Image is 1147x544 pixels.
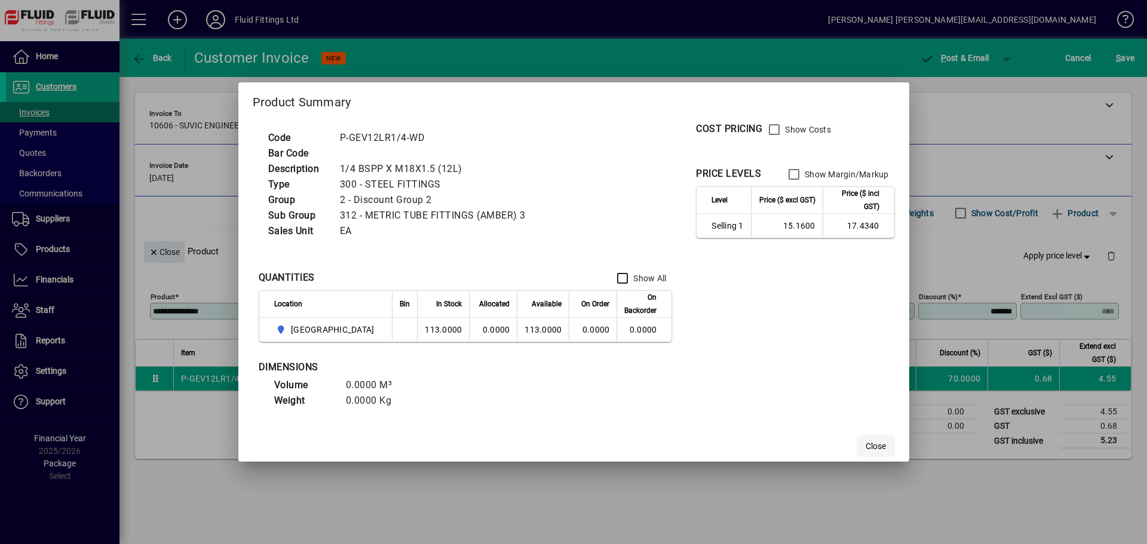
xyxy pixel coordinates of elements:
div: QUANTITIES [259,271,315,285]
td: 0.0000 M³ [340,377,412,393]
span: [GEOGRAPHIC_DATA] [291,324,374,336]
td: 0.0000 [469,318,517,342]
td: 113.0000 [517,318,569,342]
td: EA [334,223,540,239]
span: Location [274,297,302,311]
span: Bin [400,297,410,311]
span: In Stock [436,297,462,311]
span: Available [532,297,562,311]
td: 312 - METRIC TUBE FITTINGS (AMBER) 3 [334,208,540,223]
td: Sub Group [262,208,334,223]
span: AUCKLAND [274,322,379,337]
button: Close [857,435,895,457]
td: Group [262,192,334,208]
div: COST PRICING [696,122,762,136]
td: 0.0000 Kg [340,393,412,408]
span: Selling 1 [711,220,743,232]
label: Show Costs [783,124,831,136]
span: Price ($ excl GST) [759,193,815,207]
span: On Order [581,297,609,311]
label: Show All [631,272,666,284]
div: PRICE LEVELS [696,167,761,181]
td: 300 - STEEL FITTINGS [334,177,540,192]
td: Bar Code [262,146,334,161]
td: 15.1600 [751,214,823,238]
td: 17.4340 [823,214,894,238]
td: 2 - Discount Group 2 [334,192,540,208]
td: Weight [268,393,340,408]
span: Level [711,193,728,207]
td: Sales Unit [262,223,334,239]
div: DIMENSIONS [259,360,557,374]
span: 0.0000 [582,325,610,334]
td: Type [262,177,334,192]
td: Code [262,130,334,146]
label: Show Margin/Markup [802,168,889,180]
span: Price ($ incl GST) [830,187,879,213]
td: 113.0000 [417,318,469,342]
h2: Product Summary [238,82,909,117]
td: 1/4 BSPP X M18X1.5 (12L) [334,161,540,177]
td: P-GEV12LR1/4-WD [334,130,540,146]
td: Volume [268,377,340,393]
td: Description [262,161,334,177]
span: Allocated [479,297,510,311]
span: Close [866,440,886,453]
td: 0.0000 [617,318,671,342]
span: On Backorder [624,291,657,317]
